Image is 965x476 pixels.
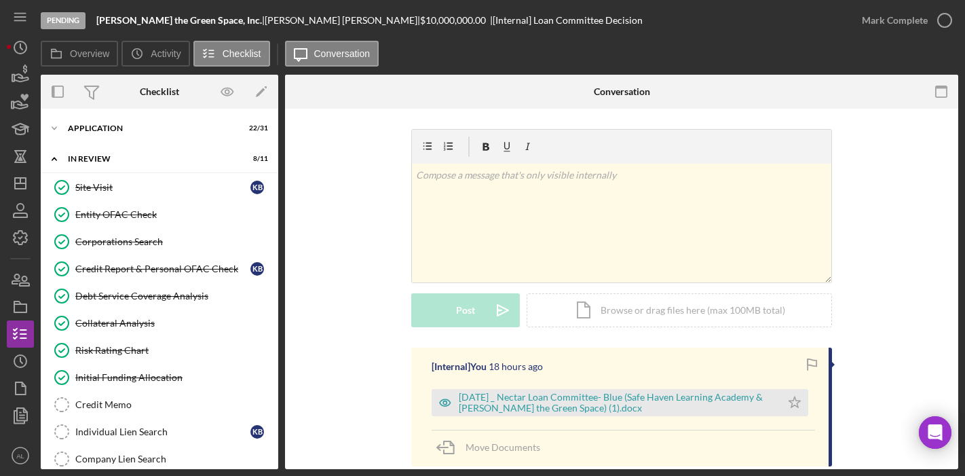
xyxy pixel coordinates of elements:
[48,310,271,337] a: Collateral Analysis
[75,182,250,193] div: Site Visit
[121,41,189,67] button: Activity
[70,48,109,59] label: Overview
[489,361,543,372] time: 2025-08-25 19:32
[244,155,268,163] div: 8 / 11
[96,15,265,26] div: |
[151,48,181,59] label: Activity
[411,293,520,327] button: Post
[75,209,271,220] div: Entity OFAC Check
[432,431,554,464] button: Move Documents
[223,48,261,59] label: Checklist
[919,416,951,449] div: Open Intercom Messenger
[75,291,271,301] div: Debt Service Coverage Analysis
[48,445,271,473] a: Company Lien Search
[490,15,643,26] div: | [Internal] Loan Committee Decision
[456,293,475,327] div: Post
[16,452,24,460] text: AL
[75,372,271,383] div: Initial Funding Allocation
[75,399,271,410] div: Credit Memo
[459,392,774,414] div: [DATE] _ Nectar Loan Committee- Blue (Safe Haven Learning Academy & [PERSON_NAME] the Green Space...
[466,441,540,453] span: Move Documents
[285,41,379,67] button: Conversation
[862,7,928,34] div: Mark Complete
[265,15,420,26] div: [PERSON_NAME] [PERSON_NAME] |
[75,454,271,464] div: Company Lien Search
[420,15,490,26] div: $10,000,000.00
[75,236,271,247] div: Corporations Search
[7,442,34,469] button: AL
[48,282,271,310] a: Debt Service Coverage Analysis
[48,228,271,255] a: Corporations Search
[314,48,371,59] label: Conversation
[250,425,264,439] div: K B
[250,262,264,276] div: K B
[41,41,118,67] button: Overview
[41,12,86,29] div: Pending
[432,361,487,372] div: [Internal] You
[48,364,271,391] a: Initial Funding Allocation
[140,86,179,97] div: Checklist
[68,155,234,163] div: In Review
[48,174,271,201] a: Site VisitKB
[432,389,808,416] button: [DATE] _ Nectar Loan Committee- Blue (Safe Haven Learning Academy & [PERSON_NAME] the Green Space...
[75,318,271,329] div: Collateral Analysis
[48,337,271,364] a: Risk Rating Chart
[68,124,234,132] div: Application
[48,255,271,282] a: Credit Report & Personal OFAC CheckKB
[848,7,958,34] button: Mark Complete
[96,14,262,26] b: [PERSON_NAME] the Green Space, Inc.
[48,418,271,445] a: Individual Lien SearchKB
[193,41,270,67] button: Checklist
[75,263,250,274] div: Credit Report & Personal OFAC Check
[48,391,271,418] a: Credit Memo
[75,345,271,356] div: Risk Rating Chart
[250,181,264,194] div: K B
[244,124,268,132] div: 22 / 31
[48,201,271,228] a: Entity OFAC Check
[594,86,650,97] div: Conversation
[75,426,250,437] div: Individual Lien Search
